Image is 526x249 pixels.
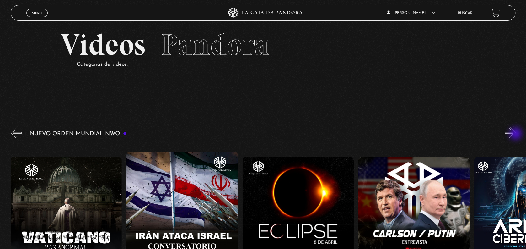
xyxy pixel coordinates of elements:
a: Buscar [458,11,472,15]
a: View your shopping cart [491,8,500,17]
p: Categorías de videos: [77,60,465,69]
span: Pandora [161,27,269,63]
button: Previous [11,127,22,138]
button: Next [505,127,516,138]
span: Menu [32,11,42,15]
span: Cerrar [30,16,45,21]
span: [PERSON_NAME] [387,11,436,15]
h3: Nuevo Orden Mundial NWO [30,131,127,137]
h2: Videos [61,30,465,60]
